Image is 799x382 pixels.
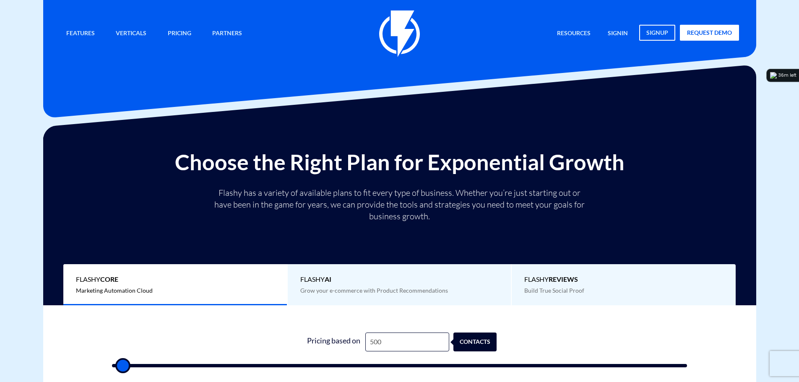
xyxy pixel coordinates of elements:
[211,187,588,222] p: Flashy has a variety of available plans to fit every type of business. Whether you’re just starti...
[778,72,796,79] div: 36m left
[639,25,675,41] a: signup
[325,275,331,283] b: AI
[601,25,634,43] a: signin
[300,287,448,294] span: Grow your e-commerce with Product Recommendations
[60,25,101,43] a: Features
[302,333,365,351] div: Pricing based on
[161,25,198,43] a: Pricing
[300,275,499,284] span: Flashy
[458,333,501,351] div: contacts
[100,275,118,283] b: Core
[109,25,153,43] a: Verticals
[549,275,578,283] b: REVIEWS
[76,287,153,294] span: Marketing Automation Cloud
[49,150,750,174] h2: Choose the Right Plan for Exponential Growth
[524,287,584,294] span: Build True Social Proof
[76,275,274,284] span: Flashy
[551,25,597,43] a: Resources
[206,25,248,43] a: Partners
[680,25,739,41] a: request demo
[770,72,777,79] img: logo
[524,275,723,284] span: Flashy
